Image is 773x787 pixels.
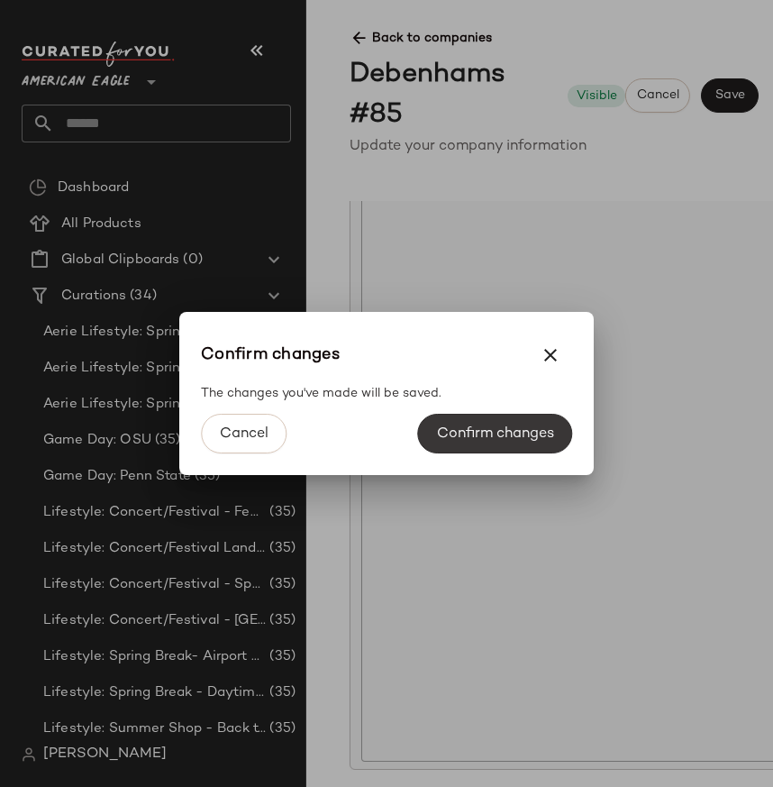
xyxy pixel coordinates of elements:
div: The changes you've made will be saved. [201,384,572,403]
button: Cancel [201,414,286,453]
span: Confirm changes [201,343,340,368]
span: Confirm changes [436,426,554,443]
span: Cancel [219,426,268,443]
button: Confirm changes [418,414,572,453]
